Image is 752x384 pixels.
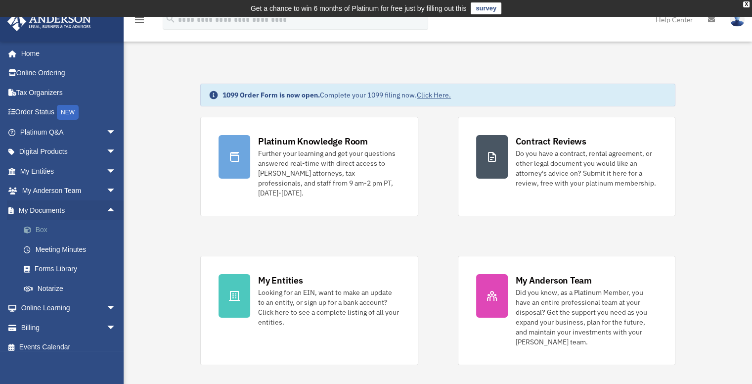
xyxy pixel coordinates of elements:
[7,337,131,357] a: Events Calendar
[7,200,131,220] a: My Documentsarrow_drop_up
[7,298,131,318] a: Online Learningarrow_drop_down
[222,90,451,100] div: Complete your 1099 filing now.
[133,14,145,26] i: menu
[516,274,592,287] div: My Anderson Team
[730,12,745,27] img: User Pic
[258,274,303,287] div: My Entities
[258,288,399,327] div: Looking for an EIN, want to make an update to an entity, or sign up for a bank account? Click her...
[106,181,126,201] span: arrow_drop_down
[200,117,418,216] a: Platinum Knowledge Room Further your learning and get your questions answered real-time with dire...
[4,12,94,31] img: Anderson Advisors Platinum Portal
[7,318,131,337] a: Billingarrow_drop_down
[7,102,131,123] a: Order StatusNEW
[14,259,131,279] a: Forms Library
[7,122,131,142] a: Platinum Q&Aarrow_drop_down
[200,256,418,365] a: My Entities Looking for an EIN, want to make an update to an entity, or sign up for a bank accoun...
[258,148,399,198] div: Further your learning and get your questions answered real-time with direct access to [PERSON_NAM...
[14,240,131,259] a: Meeting Minutes
[516,135,586,147] div: Contract Reviews
[251,2,467,14] div: Get a chance to win 6 months of Platinum for free just by filling out this
[106,142,126,162] span: arrow_drop_down
[106,318,126,338] span: arrow_drop_down
[222,91,320,99] strong: 1099 Order Form is now open.
[516,148,657,188] div: Do you have a contract, rental agreement, or other legal document you would like an attorney's ad...
[258,135,368,147] div: Platinum Knowledge Room
[106,298,126,319] span: arrow_drop_down
[106,161,126,182] span: arrow_drop_down
[7,181,131,201] a: My Anderson Teamarrow_drop_down
[14,220,131,240] a: Box
[458,117,675,216] a: Contract Reviews Do you have a contract, rental agreement, or other legal document you would like...
[458,256,675,365] a: My Anderson Team Did you know, as a Platinum Member, you have an entire professional team at your...
[417,91,451,99] a: Click Here.
[743,1,750,7] div: close
[7,44,126,63] a: Home
[57,105,79,120] div: NEW
[471,2,501,14] a: survey
[133,17,145,26] a: menu
[165,13,176,24] i: search
[516,288,657,347] div: Did you know, as a Platinum Member, you have an entire professional team at your disposal? Get th...
[14,279,131,298] a: Notarize
[106,200,126,221] span: arrow_drop_up
[7,63,131,83] a: Online Ordering
[7,83,131,102] a: Tax Organizers
[7,142,131,162] a: Digital Productsarrow_drop_down
[7,161,131,181] a: My Entitiesarrow_drop_down
[106,122,126,143] span: arrow_drop_down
